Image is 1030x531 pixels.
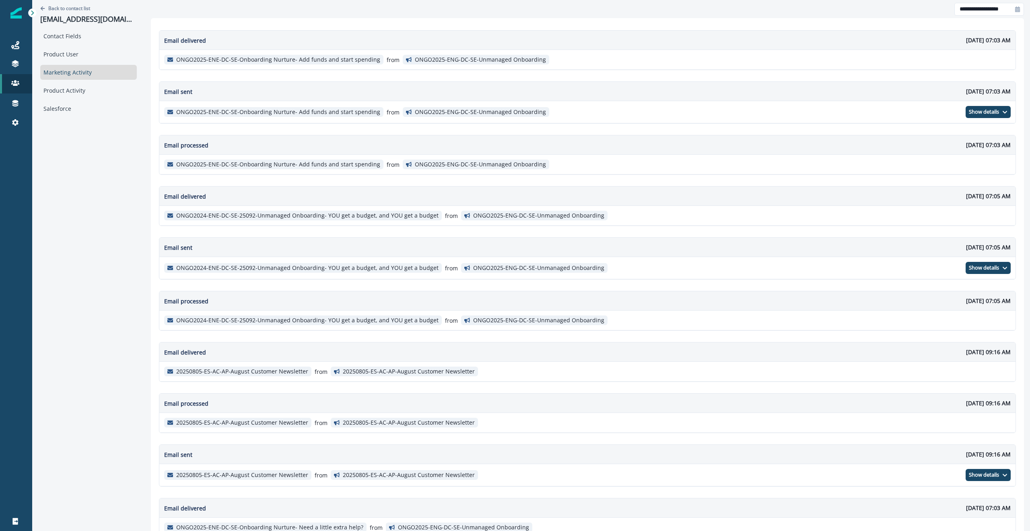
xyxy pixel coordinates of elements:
p: Email sent [164,243,192,252]
p: Email processed [164,399,208,408]
p: [DATE] 07:05 AM [966,243,1011,251]
p: Email delivered [164,36,206,45]
p: from [315,367,328,376]
p: ONGO2025-ENG-DC-SE-Unmanaged Onboarding [415,161,546,168]
p: [DATE] 07:03 AM [966,141,1011,149]
p: Email sent [164,87,192,96]
button: Show details [966,469,1011,481]
p: [DATE] 07:05 AM [966,297,1011,305]
p: 20250805-ES-AC-AP-August Customer Newsletter [343,368,475,375]
p: from [445,316,458,325]
div: Contact Fields [40,29,137,44]
div: Salesforce [40,101,137,116]
p: ONGO2025-ENG-DC-SE-Unmanaged Onboarding [473,317,604,324]
p: from [315,471,328,479]
p: [DATE] 09:16 AM [966,450,1011,458]
p: [DATE] 09:16 AM [966,399,1011,407]
p: [DATE] 07:03 AM [966,36,1011,44]
button: Show details [966,106,1011,118]
div: Product User [40,47,137,62]
p: Back to contact list [48,5,90,12]
p: [DATE] 07:03 AM [966,87,1011,95]
p: ONGO2024-ENE-DC-SE-25092-Unmanaged Onboarding- YOU get a budget, and YOU get a budget [176,317,439,324]
p: ONGO2025-ENG-DC-SE-Unmanaged Onboarding [415,109,546,116]
p: Email delivered [164,504,206,512]
p: [DATE] 09:16 AM [966,348,1011,356]
p: Show details [969,109,999,115]
p: ONGO2025-ENE-DC-SE-Onboarding Nurture- Add funds and start spending [176,161,380,168]
p: 20250805-ES-AC-AP-August Customer Newsletter [176,368,308,375]
button: Go back [40,5,90,12]
p: 20250805-ES-AC-AP-August Customer Newsletter [343,419,475,426]
p: Email processed [164,141,208,149]
p: 20250805-ES-AC-AP-August Customer Newsletter [176,419,308,426]
p: [DATE] 07:03 AM [966,504,1011,512]
p: from [445,264,458,272]
p: ONGO2025-ENG-DC-SE-Unmanaged Onboarding [415,56,546,63]
p: ONGO2024-ENE-DC-SE-25092-Unmanaged Onboarding- YOU get a budget, and YOU get a budget [176,265,439,272]
p: ONGO2025-ENG-DC-SE-Unmanaged Onboarding [398,524,529,531]
p: 20250805-ES-AC-AP-August Customer Newsletter [176,472,308,479]
p: Email sent [164,450,192,459]
p: Show details [969,265,999,271]
p: from [445,212,458,220]
p: Show details [969,472,999,478]
p: ONGO2025-ENE-DC-SE-Onboarding Nurture- Add funds and start spending [176,109,380,116]
p: ONGO2024-ENE-DC-SE-25092-Unmanaged Onboarding- YOU get a budget, and YOU get a budget [176,212,439,219]
img: Inflection [10,7,22,19]
div: Marketing Activity [40,65,137,80]
button: Show details [966,262,1011,274]
p: from [387,160,400,169]
p: from [387,56,400,64]
p: Email delivered [164,348,206,357]
p: ONGO2025-ENG-DC-SE-Unmanaged Onboarding [473,265,604,272]
p: 20250805-ES-AC-AP-August Customer Newsletter [343,472,475,479]
p: from [387,108,400,116]
p: from [315,419,328,427]
div: Product Activity [40,83,137,98]
p: ONGO2025-ENG-DC-SE-Unmanaged Onboarding [473,212,604,219]
p: Email processed [164,297,208,305]
p: Email delivered [164,192,206,201]
p: [DATE] 07:05 AM [966,192,1011,200]
p: ONGO2025-ENE-DC-SE-Onboarding Nurture- Need a little extra help? [176,524,363,531]
p: [EMAIL_ADDRESS][DOMAIN_NAME] [40,15,137,24]
p: ONGO2025-ENE-DC-SE-Onboarding Nurture- Add funds and start spending [176,56,380,63]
